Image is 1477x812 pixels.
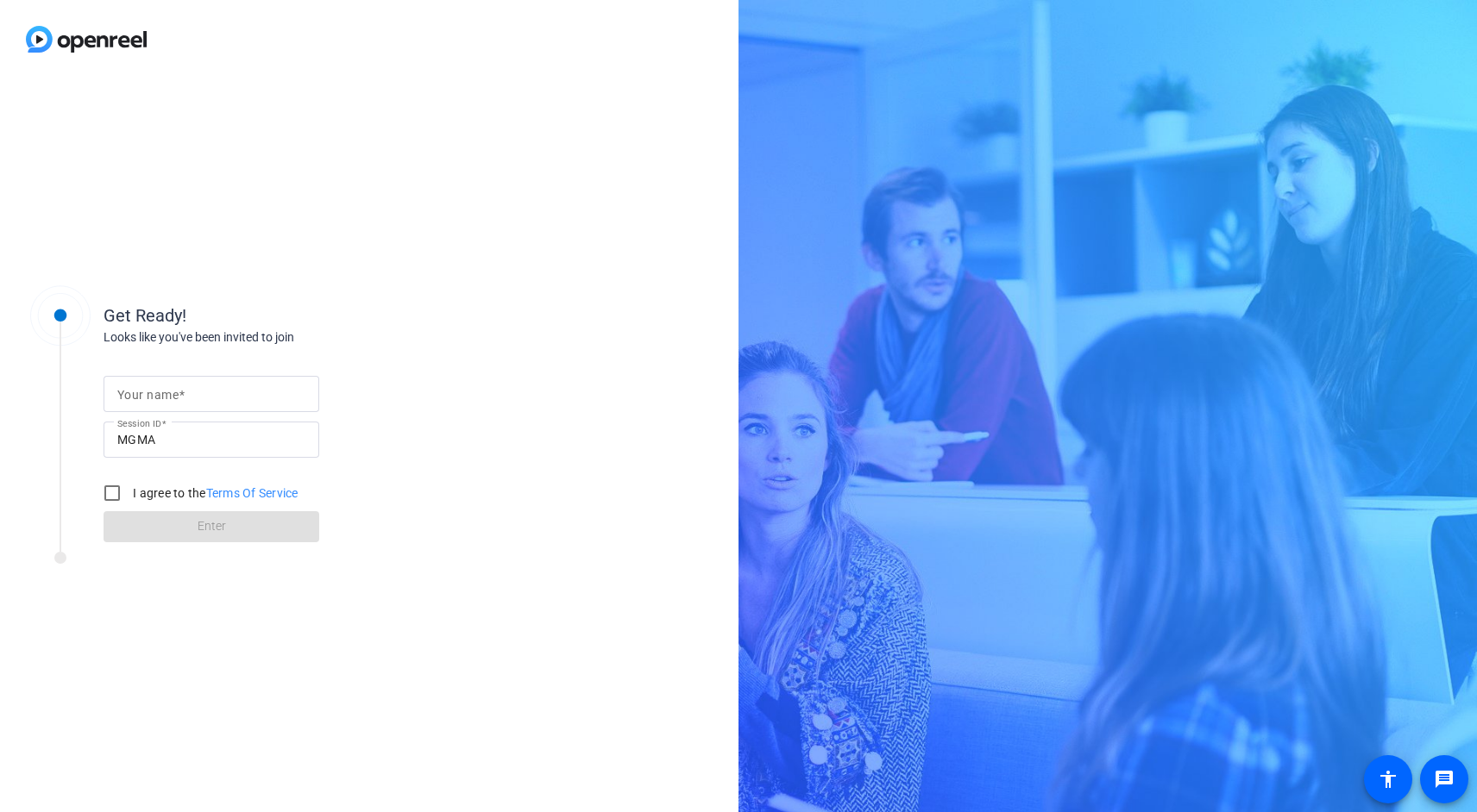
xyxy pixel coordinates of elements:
[206,486,299,500] a: Terms Of Service
[104,328,449,347] div: Looks like you've been invited to join
[104,303,449,328] div: Get Ready!
[117,388,179,402] mat-label: Your name
[129,484,299,502] label: I agree to the
[1434,769,1455,790] mat-icon: message
[1378,769,1398,790] mat-icon: accessibility
[117,418,161,428] mat-label: Session ID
